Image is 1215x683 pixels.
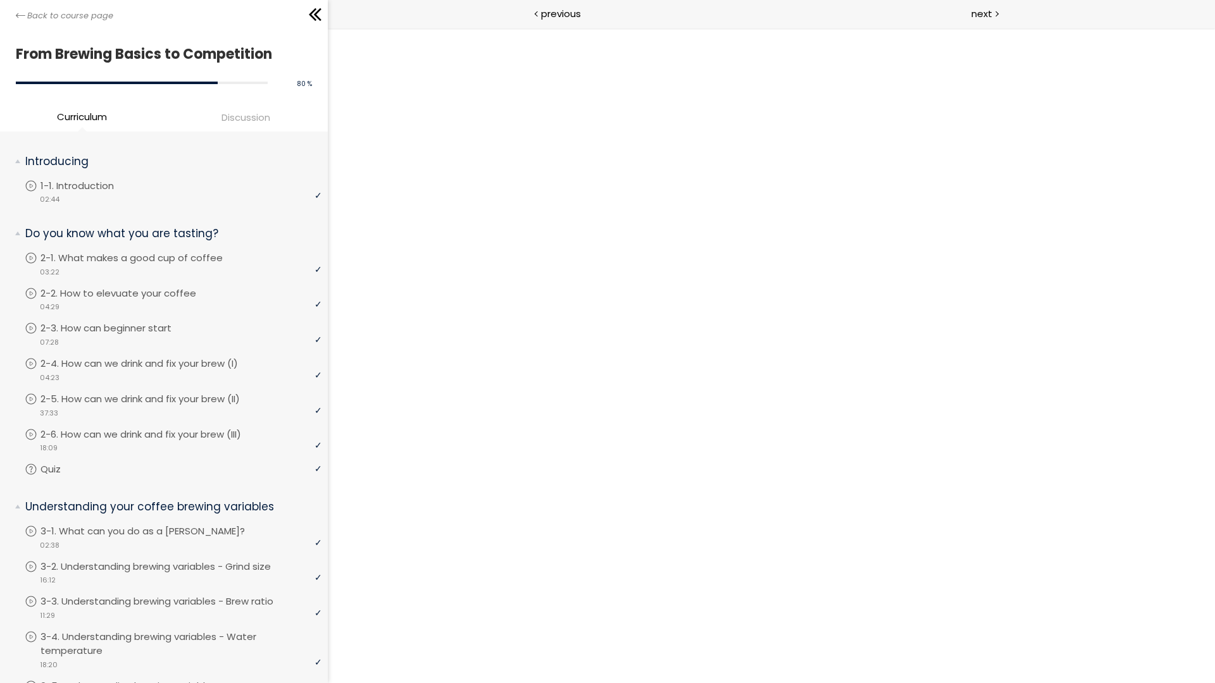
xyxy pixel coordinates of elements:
[40,610,55,621] span: 11:29
[25,226,312,242] p: Do you know what you are tasting?
[40,267,59,278] span: 03:22
[25,499,312,515] p: Understanding your coffee brewing variables
[40,660,58,670] span: 18:20
[40,194,59,205] span: 02:44
[40,357,263,371] p: 2-4. How can we drink and fix your brew (I)
[40,392,265,406] p: 2-5. How can we drink and fix your brew (II)
[40,540,59,551] span: 02:38
[40,462,86,476] p: Quiz
[40,594,299,608] p: 3-3. Understanding brewing variables - Brew ratio
[57,109,107,124] span: Curriculum
[40,428,266,441] p: 2-6. How can we drink and fix your brew (III)
[221,110,270,125] span: Discussion
[40,560,296,574] p: 3-2. Understanding brewing variables - Grind size
[40,630,321,658] p: 3-4. Understanding brewing variables - Water temperature
[40,251,248,265] p: 2-1. What makes a good cup of coffee
[27,9,113,22] span: Back to course page
[40,302,59,312] span: 04:29
[40,286,221,300] p: 2-2. How to elevuate your coffee
[541,6,581,21] span: previous
[40,179,139,193] p: 1-1. Introduction
[297,79,312,89] span: 80 %
[40,524,270,538] p: 3-1. What can you do as a [PERSON_NAME]?
[40,575,56,586] span: 16:12
[40,408,58,419] span: 37:33
[25,154,312,169] p: Introducing
[40,372,59,383] span: 04:23
[40,443,58,453] span: 18:09
[16,9,113,22] a: Back to course page
[40,321,197,335] p: 2-3. How can beginner start
[16,42,306,66] h1: From Brewing Basics to Competition
[971,6,992,21] span: next
[40,337,59,348] span: 07:28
